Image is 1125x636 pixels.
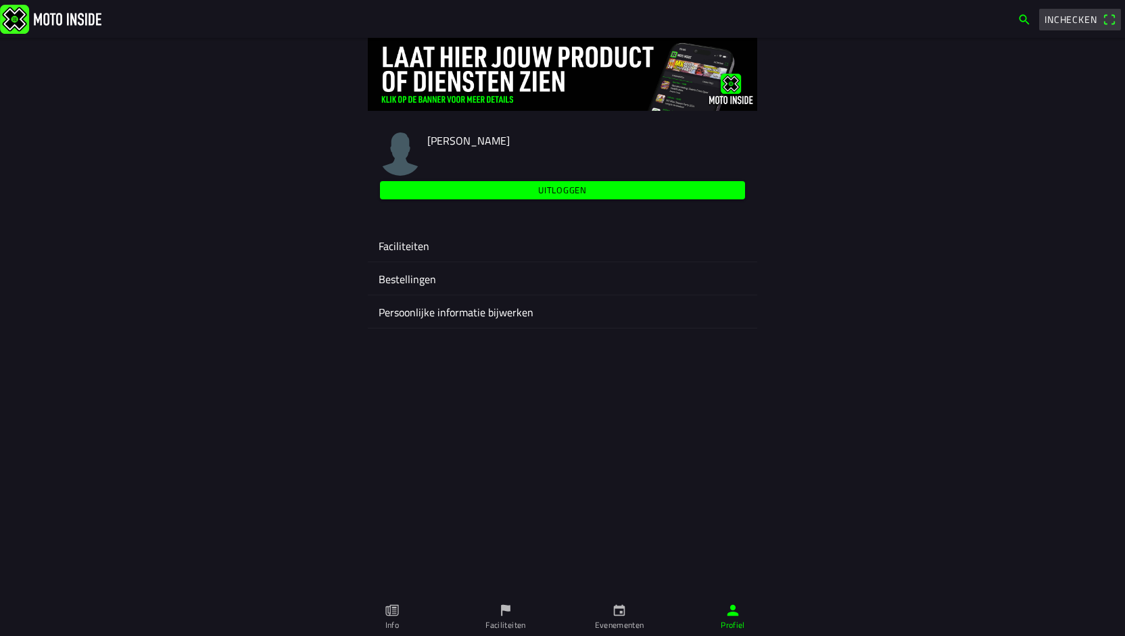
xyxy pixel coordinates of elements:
[485,619,525,631] ion-label: Faciliteiten
[385,603,400,618] ion-icon: paper
[379,132,422,176] img: moto-inside-avatar.png
[612,603,627,618] ion-icon: calendar
[379,304,746,320] ion-label: Persoonlijke informatie bijwerken
[427,132,510,149] span: [PERSON_NAME]
[1045,12,1097,26] span: Inchecken
[1011,7,1038,30] a: search
[368,38,757,111] img: 4Lg0uCZZgYSq9MW2zyHRs12dBiEH1AZVHKMOLPl0.jpg
[380,181,745,199] ion-button: Uitloggen
[1038,7,1122,30] a: Incheckenqr scanner
[721,619,745,631] ion-label: Profiel
[385,619,399,631] ion-label: Info
[595,619,644,631] ion-label: Evenementen
[379,238,746,254] ion-label: Faciliteiten
[379,271,746,287] ion-label: Bestellingen
[725,603,740,618] ion-icon: person
[498,603,513,618] ion-icon: flag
